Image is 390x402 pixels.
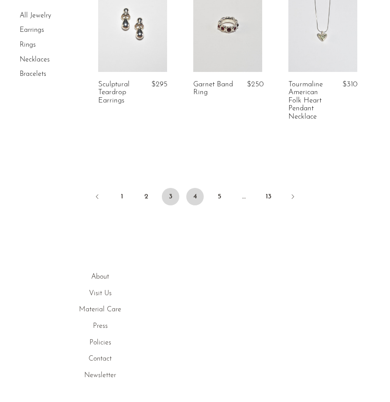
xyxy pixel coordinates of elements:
[186,188,204,205] a: 4
[342,81,357,88] span: $310
[93,323,108,330] a: Press
[84,372,116,379] a: Newsletter
[235,188,253,205] span: …
[20,56,50,63] a: Necklaces
[193,81,236,97] a: Garnet Band Ring
[89,339,111,346] a: Policies
[91,273,109,280] a: About
[20,27,44,34] a: Earrings
[247,81,263,88] span: $250
[20,41,36,48] a: Rings
[288,81,332,121] a: Tourmaline American Folk Heart Pendant Necklace
[98,81,141,105] a: Sculptural Teardrop Earrings
[137,188,155,205] a: 2
[89,355,112,362] a: Contact
[79,306,121,313] a: Material Care
[89,188,106,207] a: Previous
[260,188,277,205] a: 13
[211,188,228,205] a: 5
[151,81,168,88] span: $295
[10,272,190,381] ul: Quick links
[20,71,46,78] a: Bracelets
[20,12,51,19] a: All Jewelry
[89,290,112,297] a: Visit Us
[284,188,301,207] a: Next
[162,188,179,205] span: 3
[113,188,130,205] a: 1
